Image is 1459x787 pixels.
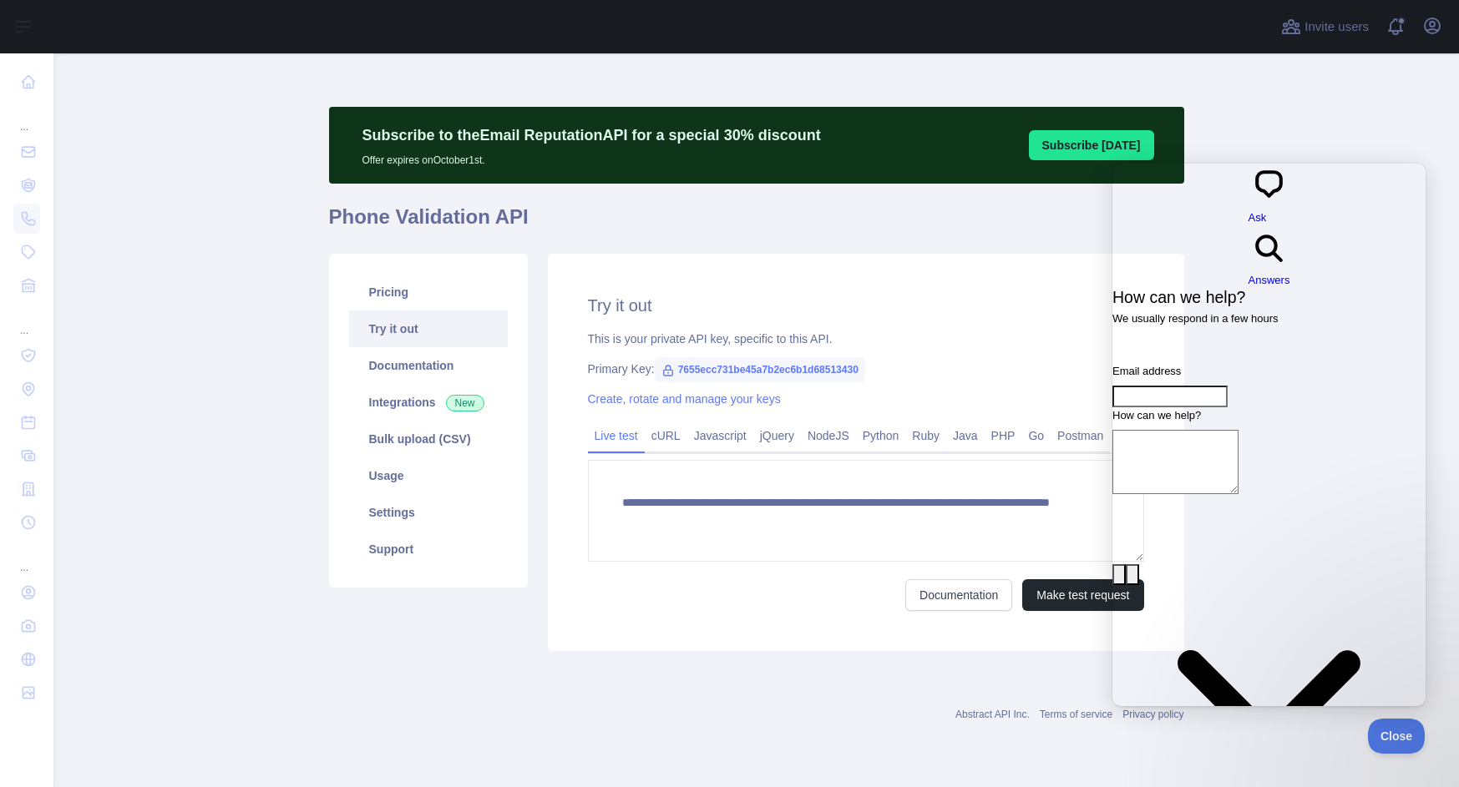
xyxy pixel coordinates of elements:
[349,531,508,568] a: Support
[349,457,508,494] a: Usage
[905,579,1012,611] a: Documentation
[655,357,865,382] span: 7655ecc731be45a7b2ec6b1d68513430
[687,422,753,449] a: Javascript
[329,204,1184,244] h1: Phone Validation API
[446,395,484,411] span: New
[13,304,40,337] div: ...
[13,541,40,574] div: ...
[1304,18,1369,37] span: Invite users
[349,274,508,310] a: Pricing
[753,422,801,449] a: jQuery
[362,124,821,147] p: Subscribe to the Email Reputation API for a special 30 % discount
[801,422,856,449] a: NodeJS
[349,384,508,421] a: Integrations New
[856,422,906,449] a: Python
[1040,709,1112,720] a: Terms of service
[955,709,1030,720] a: Abstract API Inc.
[349,347,508,384] a: Documentation
[1029,130,1154,160] button: Subscribe [DATE]
[946,422,985,449] a: Java
[13,100,40,134] div: ...
[1112,164,1426,706] iframe: Help Scout Beacon - Live Chat, Contact Form, and Knowledge Base
[1122,709,1183,720] a: Privacy policy
[645,422,687,449] a: cURL
[1368,719,1426,754] iframe: Help Scout Beacon - Close
[349,421,508,457] a: Bulk upload (CSV)
[588,392,781,406] a: Create, rotate and manage your keys
[362,147,821,167] p: Offer expires on October 1st.
[349,310,508,347] a: Try it out
[588,330,1144,347] div: This is your private API key, specific to this API.
[905,422,946,449] a: Ruby
[1021,422,1051,449] a: Go
[985,422,1022,449] a: PHP
[1022,579,1143,611] button: Make test request
[588,422,645,449] a: Live test
[588,361,1144,377] div: Primary Key:
[1278,13,1372,40] button: Invite users
[588,294,1144,317] h2: Try it out
[349,494,508,531] a: Settings
[1051,422,1110,449] a: Postman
